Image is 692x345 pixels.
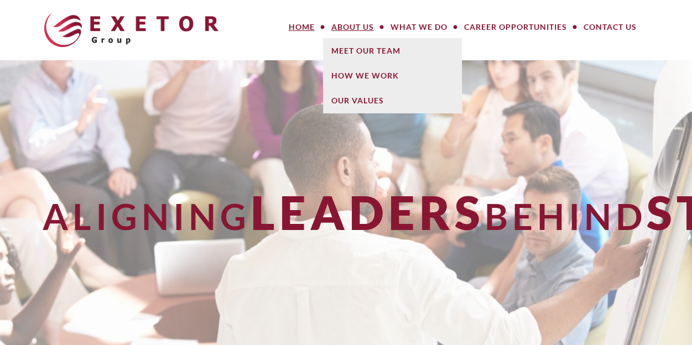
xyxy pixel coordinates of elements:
a: Meet Our Team [323,38,461,63]
a: Contact Us [575,16,645,38]
span: Leaders [251,184,485,240]
a: How We Work [323,63,461,88]
img: The Exetor Group [44,13,218,47]
a: Our Values [323,88,461,113]
a: About Us [323,16,382,38]
a: Home [280,16,323,38]
a: What We Do [382,16,456,38]
a: Career Opportunities [456,16,575,38]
